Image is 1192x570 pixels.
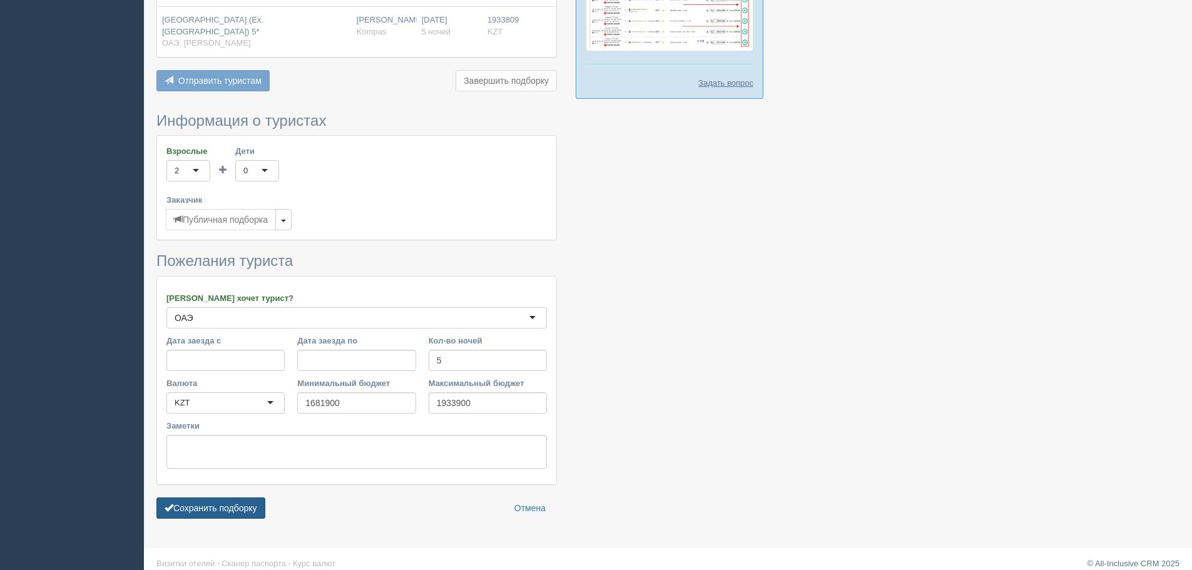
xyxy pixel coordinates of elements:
[1087,559,1179,568] a: © All-Inclusive CRM 2025
[487,27,503,36] span: KZT
[357,14,412,38] div: [PERSON_NAME]
[166,420,547,432] label: Заметки
[429,377,547,389] label: Максимальный бюджет
[235,145,279,157] label: Дети
[297,335,415,347] label: Дата заезда по
[429,335,547,347] label: Кол-во ночей
[156,559,215,568] a: Визитки отелей
[698,77,753,89] a: Задать вопрос
[178,76,262,86] span: Отправить туристам
[288,559,291,568] span: ·
[156,70,270,91] button: Отправить туристам
[156,113,557,129] h3: Информация о туристах
[297,377,415,389] label: Минимальный бюджет
[156,497,265,519] button: Сохранить подборку
[166,209,276,230] button: Публичная подборка
[429,350,547,371] input: 7-10 или 7,10,14
[175,165,179,177] div: 2
[293,559,335,568] a: Курс валют
[166,194,547,206] label: Заказчик
[456,70,557,91] button: Завершить подборку
[487,15,519,24] span: 1933809
[217,559,220,568] span: ·
[166,145,210,157] label: Взрослые
[422,27,451,36] span: 5 ночей
[166,292,547,304] label: [PERSON_NAME] хочет турист?
[162,38,251,48] span: ОАЭ, [PERSON_NAME]
[506,497,554,519] a: Отмена
[175,397,190,409] div: KZT
[222,559,286,568] a: Сканер паспорта
[156,252,293,269] span: Пожелания туриста
[243,165,248,177] div: 0
[422,14,477,38] div: [DATE]
[175,312,193,324] div: ОАЭ
[162,15,263,36] span: [GEOGRAPHIC_DATA] (Ex. [GEOGRAPHIC_DATA]) 5*
[357,27,387,36] span: Kompas
[166,377,285,389] label: Валюта
[166,335,285,347] label: Дата заезда с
